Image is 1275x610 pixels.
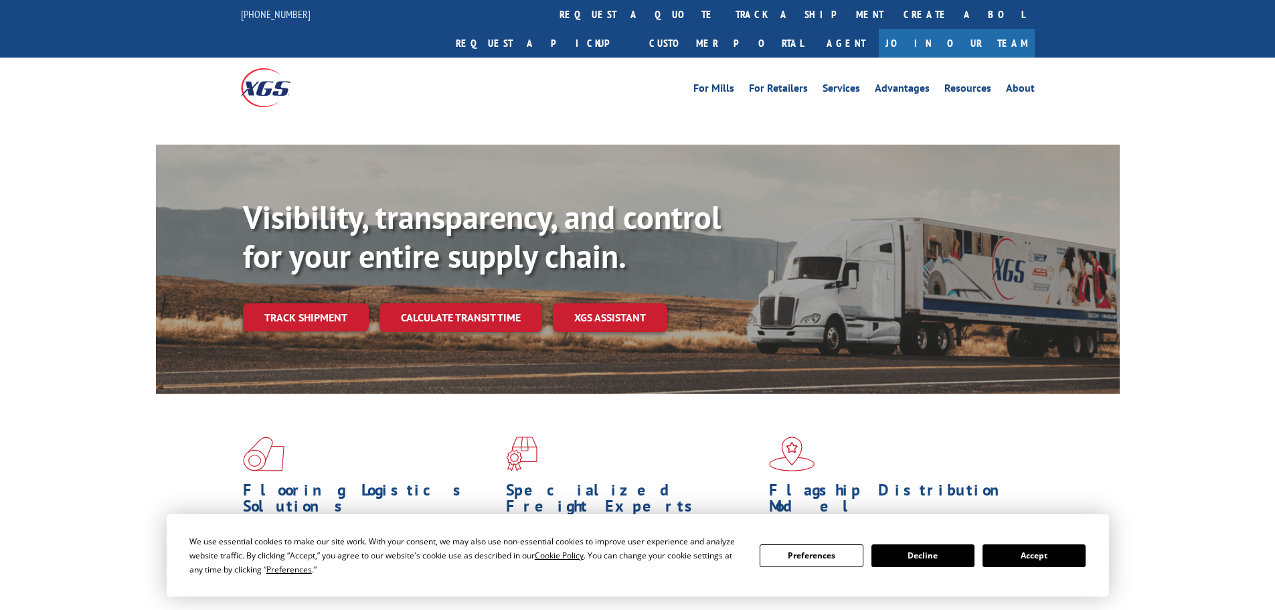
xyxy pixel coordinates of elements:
[769,482,1022,521] h1: Flagship Distribution Model
[241,7,311,21] a: [PHONE_NUMBER]
[535,550,584,561] span: Cookie Policy
[243,437,284,471] img: xgs-icon-total-supply-chain-intelligence-red
[871,544,974,567] button: Decline
[243,303,369,331] a: Track shipment
[243,482,496,521] h1: Flooring Logistics Solutions
[243,196,721,277] b: Visibility, transparency, and control for your entire supply chain.
[760,544,863,567] button: Preferences
[506,437,537,471] img: xgs-icon-focused-on-flooring-red
[983,544,1086,567] button: Accept
[693,83,734,98] a: For Mills
[1006,83,1035,98] a: About
[769,437,815,471] img: xgs-icon-flagship-distribution-model-red
[823,83,860,98] a: Services
[879,29,1035,58] a: Join Our Team
[379,303,542,332] a: Calculate transit time
[506,482,759,521] h1: Specialized Freight Experts
[189,534,744,577] div: We use essential cookies to make our site work. With your consent, we may also use non-essential ...
[167,514,1109,597] div: Cookie Consent Prompt
[553,303,667,332] a: XGS ASSISTANT
[944,83,991,98] a: Resources
[813,29,879,58] a: Agent
[446,29,639,58] a: Request a pickup
[266,564,312,575] span: Preferences
[875,83,930,98] a: Advantages
[749,83,808,98] a: For Retailers
[639,29,813,58] a: Customer Portal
